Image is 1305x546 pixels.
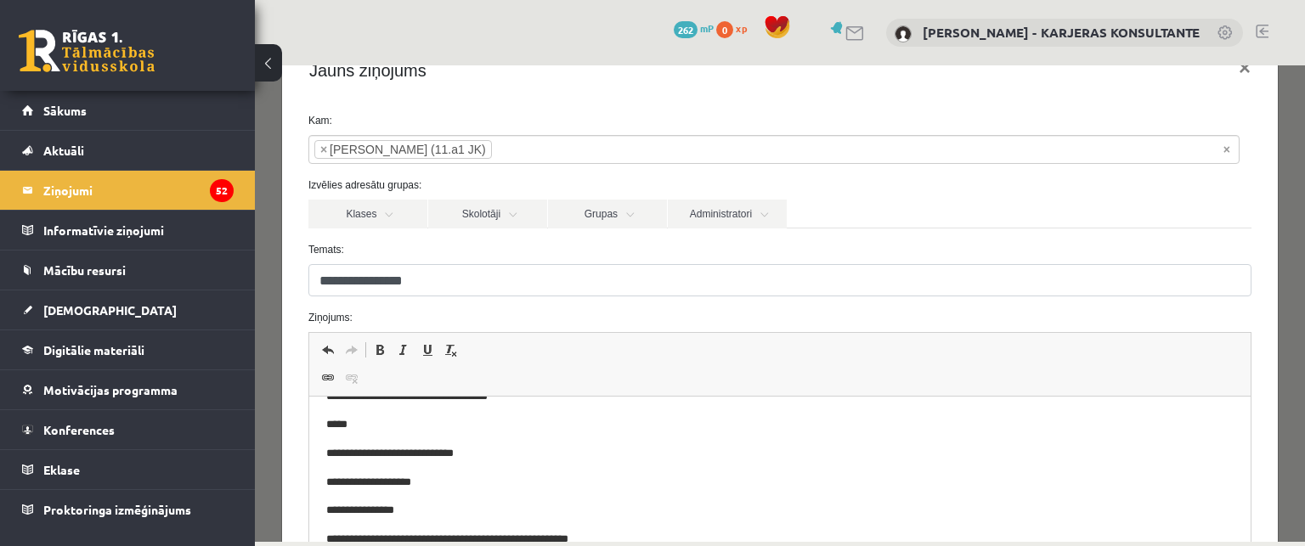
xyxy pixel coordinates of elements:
span: xp [736,21,747,35]
legend: Informatīvie ziņojumi [43,211,234,250]
a: Sākums [22,91,234,130]
a: 0 xp [716,21,755,35]
a: Noņemt stilus [184,273,208,296]
a: Motivācijas programma [22,370,234,409]
span: Aktuāli [43,143,84,158]
a: Skolotāji [173,134,292,163]
label: Temats: [41,177,1009,192]
span: [DEMOGRAPHIC_DATA] [43,302,177,318]
a: Treknraksts (vadīšanas taustiņš+B) [113,273,137,296]
a: Administratori [413,134,532,163]
a: Pasvītrojums (vadīšanas taustiņš+U) [161,273,184,296]
a: Atcelt (vadīšanas taustiņš+Z) [61,273,85,296]
legend: Ziņojumi [43,171,234,210]
a: [PERSON_NAME] - KARJERAS KONSULTANTE [923,24,1200,41]
a: Mācību resursi [22,250,234,290]
img: Karīna Saveļjeva - KARJERAS KONSULTANTE [895,25,912,42]
a: 262 mP [674,21,714,35]
span: mP [700,21,714,35]
span: Mācību resursi [43,262,126,278]
span: × [65,76,72,93]
a: Atkārtot (vadīšanas taustiņš+Y) [85,273,109,296]
span: Motivācijas programma [43,382,178,397]
label: Kam: [41,48,1009,63]
li: Rēzija Blūma (11.a1 JK) [59,75,237,93]
a: [DEMOGRAPHIC_DATA] [22,290,234,329]
span: 262 [674,21,698,38]
a: Informatīvie ziņojumi [22,211,234,250]
a: Aktuāli [22,131,234,170]
span: Noņemt visus vienumus [969,76,975,93]
span: Digitālie materiāli [43,342,144,357]
i: 52 [210,179,234,202]
label: Izvēlies adresātu grupas: [41,112,1009,127]
span: 0 [716,21,733,38]
span: Sākums [43,103,87,118]
a: Atsaistīt [85,301,109,324]
a: Digitālie materiāli [22,330,234,369]
span: Konferences [43,422,115,437]
span: Eklase [43,462,80,477]
span: Proktoringa izmēģinājums [43,502,191,517]
a: Ziņojumi52 [22,171,234,210]
a: Slīpraksts (vadīšanas taustiņš+I) [137,273,161,296]
a: Saite (vadīšanas taustiņš+K) [61,301,85,324]
label: Ziņojums: [41,245,1009,260]
a: Klases [54,134,172,163]
a: Eklase [22,450,234,489]
a: Konferences [22,410,234,449]
a: Proktoringa izmēģinājums [22,490,234,529]
a: Grupas [293,134,412,163]
iframe: Bagātinātā teksta redaktors, wiswyg-editor-47024903264880-1758174978-763 [54,331,996,501]
a: Rīgas 1. Tālmācības vidusskola [19,30,155,72]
